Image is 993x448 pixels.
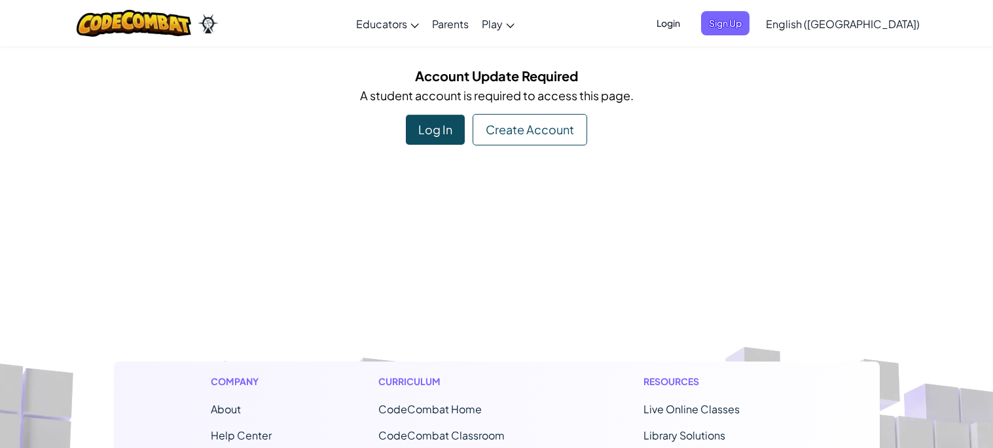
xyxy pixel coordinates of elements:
a: CodeCombat Classroom [378,428,505,442]
h1: Curriculum [378,375,537,388]
a: About [211,402,241,416]
h1: Resources [643,375,783,388]
a: Educators [350,6,425,41]
img: CodeCombat logo [77,10,191,37]
button: Sign Up [701,11,749,35]
span: Educators [356,17,407,31]
div: Create Account [473,114,587,145]
h1: Company [211,375,272,388]
img: Ozaria [198,14,219,33]
a: English ([GEOGRAPHIC_DATA]) [759,6,926,41]
a: Help Center [211,428,272,442]
h5: Account Update Required [124,65,870,86]
span: English ([GEOGRAPHIC_DATA]) [766,17,920,31]
a: Parents [425,6,475,41]
div: Log In [406,115,465,145]
a: Live Online Classes [643,402,740,416]
a: Play [475,6,521,41]
span: CodeCombat Home [378,402,482,416]
span: Play [482,17,503,31]
a: Library Solutions [643,428,725,442]
p: A student account is required to access this page. [124,86,870,105]
button: Login [649,11,688,35]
